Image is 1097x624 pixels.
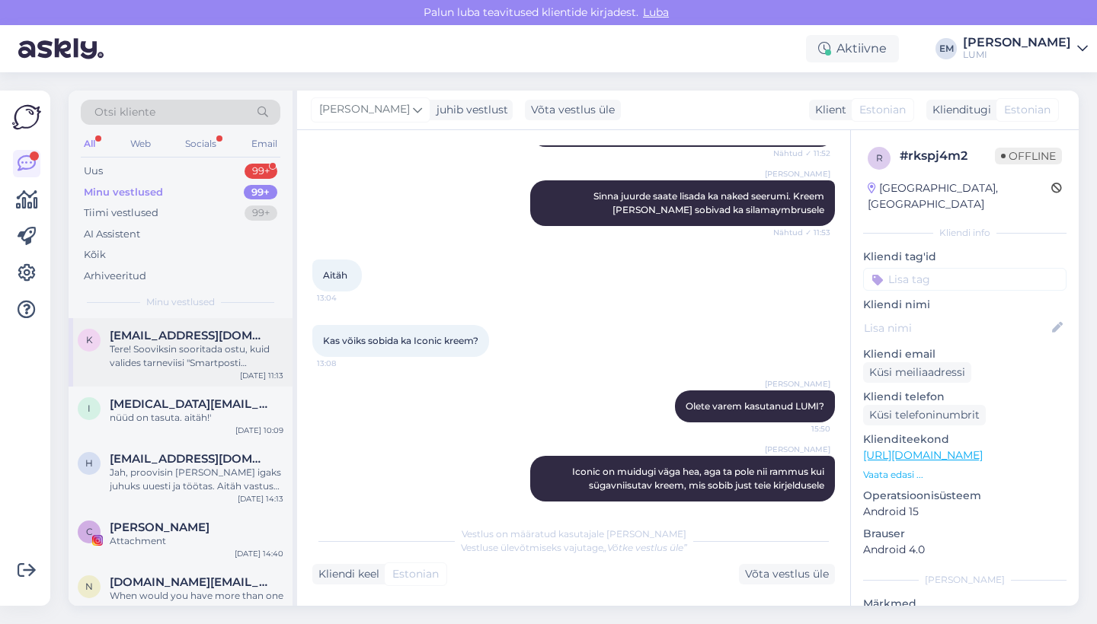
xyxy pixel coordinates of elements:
[863,249,1067,265] p: Kliendi tag'id
[773,423,830,435] span: 15:50
[317,292,374,304] span: 13:04
[863,596,1067,612] p: Märkmed
[765,378,830,390] span: [PERSON_NAME]
[863,468,1067,482] p: Vaata edasi ...
[863,268,1067,291] input: Lisa tag
[88,403,91,414] span: i
[809,102,846,118] div: Klient
[462,528,686,540] span: Vestlus on määratud kasutajale [PERSON_NAME]
[863,362,971,383] div: Küsi meiliaadressi
[319,101,410,118] span: [PERSON_NAME]
[110,589,283,616] div: When would you have more than one quantity available?
[110,521,209,534] span: Carolyn Niitla
[863,542,1067,558] p: Android 4.0
[127,134,154,154] div: Web
[765,168,830,180] span: [PERSON_NAME]
[773,227,830,238] span: Nähtud ✓ 11:53
[863,226,1067,240] div: Kliendi info
[12,103,41,132] img: Askly Logo
[1004,102,1051,118] span: Estonian
[182,134,219,154] div: Socials
[461,542,687,553] span: Vestluse ülevõtmiseks vajutage
[110,452,268,466] span: hhannaess@gmail.com
[94,104,155,120] span: Otsi kliente
[593,190,827,215] span: Sinna juurde saate lisada ka naked seerumi. Kreem [PERSON_NAME] sobivad ka silamaymbrusele
[935,38,957,59] div: EM
[110,466,283,493] div: Jah, proovisin [PERSON_NAME] igaks juhuks uuesti ja töötas. Aitäh vastuse eest!
[323,269,347,281] span: Aitäh
[317,358,374,369] span: 13:08
[926,102,991,118] div: Klienditugi
[525,100,621,120] div: Võta vestlus üle
[686,400,824,412] span: Olete varem kasutanud LUMI?
[773,502,830,514] span: 15:50
[864,320,1049,336] input: Lisa nimi
[863,431,1067,447] p: Klienditeekond
[876,152,883,164] span: r
[963,49,1071,61] div: LUMI
[84,185,163,200] div: Minu vestlused
[84,205,158,221] div: Tiimi vestlused
[110,575,268,589] span: natalia.gold@live.com
[863,448,983,462] a: [URL][DOMAIN_NAME]
[995,148,1062,164] span: Offline
[863,573,1067,587] div: [PERSON_NAME]
[110,534,283,548] div: Attachment
[312,566,379,582] div: Kliendi keel
[863,526,1067,542] p: Brauser
[863,488,1067,504] p: Operatsioonisüsteem
[323,335,478,346] span: Kas võiks sobida ka Iconic kreem?
[638,5,673,19] span: Luba
[392,566,439,582] span: Estonian
[84,164,103,179] div: Uus
[739,564,835,584] div: Võta vestlus üle
[430,102,508,118] div: juhib vestlust
[81,134,98,154] div: All
[235,425,283,436] div: [DATE] 10:09
[868,180,1051,212] div: [GEOGRAPHIC_DATA], [GEOGRAPHIC_DATA]
[110,329,268,342] span: komarovaanna89@gmail.com
[84,247,106,263] div: Kõik
[859,102,906,118] span: Estonian
[245,205,277,221] div: 99+
[765,444,830,455] span: [PERSON_NAME]
[110,411,283,425] div: nüüd on tasuta. aitäh!'
[240,370,283,381] div: [DATE] 11:13
[863,504,1067,520] p: Android 15
[572,466,827,491] span: Iconic on muidugi väga hea, aga ta pole nii rammus kui sügavniisutav kreem, mis sobib just teie k...
[110,397,268,411] span: intal.tiina@gmail.com
[963,37,1071,49] div: [PERSON_NAME]
[84,269,146,284] div: Arhiveeritud
[146,295,215,309] span: Minu vestlused
[235,548,283,559] div: [DATE] 14:40
[603,542,687,553] i: „Võtke vestlus üle”
[244,185,277,200] div: 99+
[863,297,1067,313] p: Kliendi nimi
[86,334,93,345] span: k
[900,147,995,165] div: # rkspj4m2
[85,457,93,469] span: h
[245,164,277,179] div: 99+
[963,37,1088,61] a: [PERSON_NAME]LUMI
[248,134,280,154] div: Email
[863,405,986,425] div: Küsi telefoninumbrit
[863,389,1067,405] p: Kliendi telefon
[773,148,830,159] span: Nähtud ✓ 11:52
[85,581,93,592] span: n
[806,35,899,62] div: Aktiivne
[863,346,1067,362] p: Kliendi email
[84,227,140,242] div: AI Assistent
[86,526,93,537] span: C
[110,342,283,370] div: Tere! Sooviksin sooritada ostu, kuid valides tarneviisi "Smartposti pakiautomaati" - süsteem [PER...
[238,493,283,505] div: [DATE] 14:13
